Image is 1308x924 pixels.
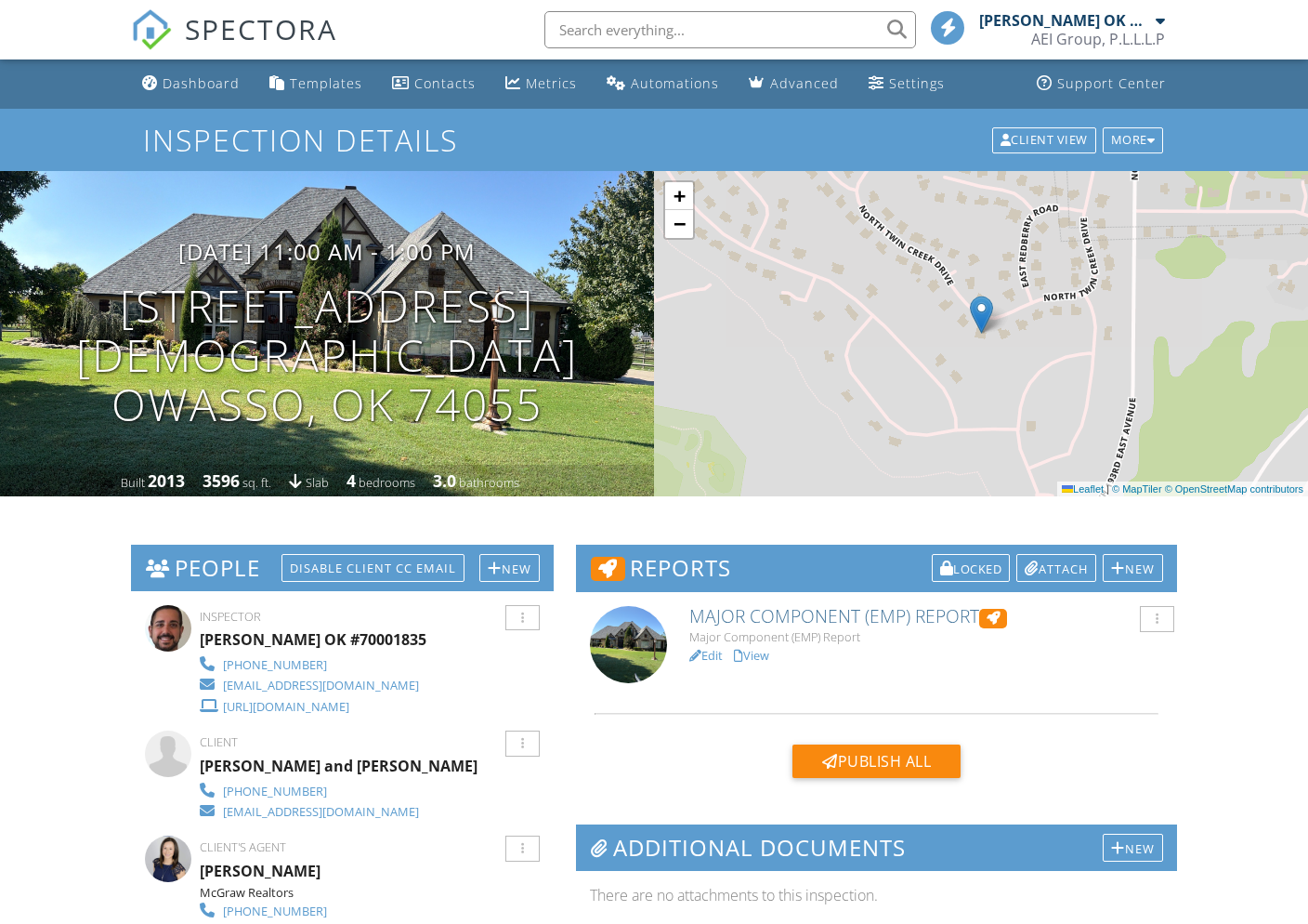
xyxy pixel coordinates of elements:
span: − [674,212,686,235]
div: Settings [889,74,945,92]
a: Zoom in [665,182,693,210]
div: Templates [290,74,362,92]
span: Client [200,733,238,750]
a: [EMAIL_ADDRESS][DOMAIN_NAME] [200,674,419,694]
a: © MapTiler [1112,483,1162,495]
a: [EMAIL_ADDRESS][DOMAIN_NAME] [200,800,463,821]
a: Templates [262,67,370,101]
div: 3596 [203,469,240,492]
a: [URL][DOMAIN_NAME] [200,695,419,716]
a: Contacts [385,67,483,101]
a: SPECTORA [131,25,337,64]
div: [EMAIL_ADDRESS][DOMAIN_NAME] [223,804,419,819]
h1: [STREET_ADDRESS][DEMOGRAPHIC_DATA] Owasso, OK 74055 [30,282,624,429]
div: [PERSON_NAME] OK #70001835 [200,626,426,653]
div: New [1103,554,1163,582]
div: [PHONE_NUMBER] [223,904,327,918]
span: Client's Agent [200,838,286,855]
div: [PHONE_NUMBER] [223,657,327,672]
div: [PERSON_NAME] OK #70001835 [979,11,1151,30]
span: bedrooms [359,474,415,491]
div: AEI Group, P.L.L.L.P [1031,30,1165,48]
div: [URL][DOMAIN_NAME] [223,699,349,714]
h3: People [131,545,554,590]
div: Advanced [770,74,839,92]
span: bathrooms [459,474,519,491]
h1: Inspection Details [143,124,1166,156]
a: [PHONE_NUMBER] [200,780,463,800]
img: Marker [970,296,993,334]
div: [PERSON_NAME] and [PERSON_NAME] [200,752,477,780]
div: McGraw Realtors [200,885,434,900]
div: Dashboard [163,74,240,92]
div: New [479,554,540,582]
a: Advanced [741,67,846,101]
div: 2013 [148,469,185,492]
span: | [1106,483,1109,495]
div: [EMAIL_ADDRESS][DOMAIN_NAME] [223,678,419,693]
div: Publish All [792,745,961,778]
a: Support Center [1029,67,1173,101]
div: 4 [347,469,356,492]
div: 3.0 [433,469,456,492]
h3: Additional Documents [576,825,1177,870]
span: + [674,184,686,207]
div: Automations [631,74,719,92]
div: Attach [1016,554,1096,582]
span: Built [121,474,145,491]
a: Client View [990,130,1101,147]
div: Major Component (EMP) Report [689,629,1163,644]
a: [PERSON_NAME] [200,857,320,885]
span: slab [306,474,329,491]
div: Disable Client CC Email [281,554,464,582]
a: View [734,647,769,664]
span: SPECTORA [185,9,337,48]
a: Edit [689,647,723,664]
a: Major Component (EMP) Report Major Component (EMP) Report [689,606,1163,644]
div: Metrics [526,74,577,92]
img: The Best Home Inspection Software - Spectora [131,9,172,50]
a: Settings [861,67,952,101]
span: sq. ft. [242,474,271,491]
p: There are no attachments to this inspection. [590,885,1163,905]
span: Inspector [200,608,261,625]
div: More [1103,127,1164,153]
a: Metrics [498,67,584,101]
a: [PHONE_NUMBER] [200,900,419,920]
div: New [1103,834,1163,862]
div: Contacts [414,74,476,92]
div: [PHONE_NUMBER] [223,784,327,799]
a: © OpenStreetMap contributors [1165,483,1303,495]
div: Support Center [1057,74,1166,92]
h6: Major Component (EMP) Report [689,606,1163,627]
div: Client View [992,127,1096,153]
h3: Reports [576,545,1177,592]
a: Leaflet [1062,483,1104,495]
a: Automations (Basic) [599,67,726,101]
a: Dashboard [135,67,247,101]
div: Locked [932,554,1011,582]
a: [PHONE_NUMBER] [200,653,419,674]
input: Search everything... [544,11,916,48]
a: Zoom out [665,210,693,238]
h3: [DATE] 11:00 am - 1:00 pm [178,239,476,264]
